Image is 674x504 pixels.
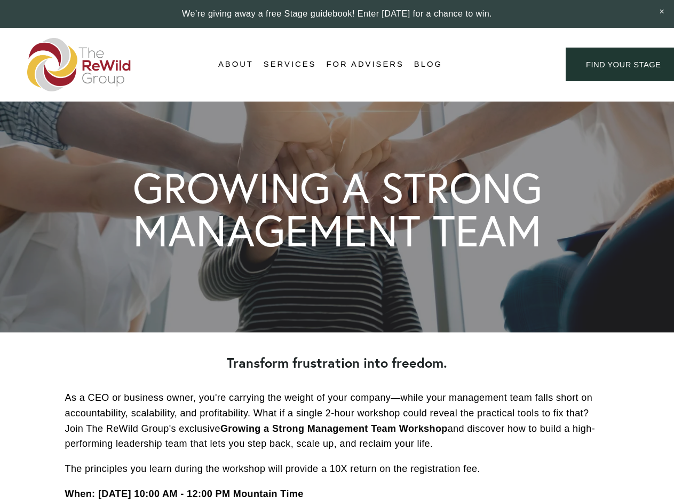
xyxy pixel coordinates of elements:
strong: Growing a Strong Management Team Workshop [220,423,448,434]
a: For Advisers [326,57,403,73]
a: folder dropdown [264,57,316,73]
a: Blog [414,57,442,73]
span: Services [264,57,316,72]
img: The ReWild Group [27,38,132,91]
p: The principles you learn during the workshop will provide a 10X return on the registration fee. [65,461,609,477]
span: About [218,57,253,72]
h1: MANAGEMENT TEAM [133,209,542,252]
strong: Transform frustration into freedom. [227,354,447,371]
p: As a CEO or business owner, you're carrying the weight of your company—while your management team... [65,390,609,452]
strong: When: [65,489,96,499]
a: folder dropdown [218,57,253,73]
h1: GROWING A STRONG [133,167,542,209]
